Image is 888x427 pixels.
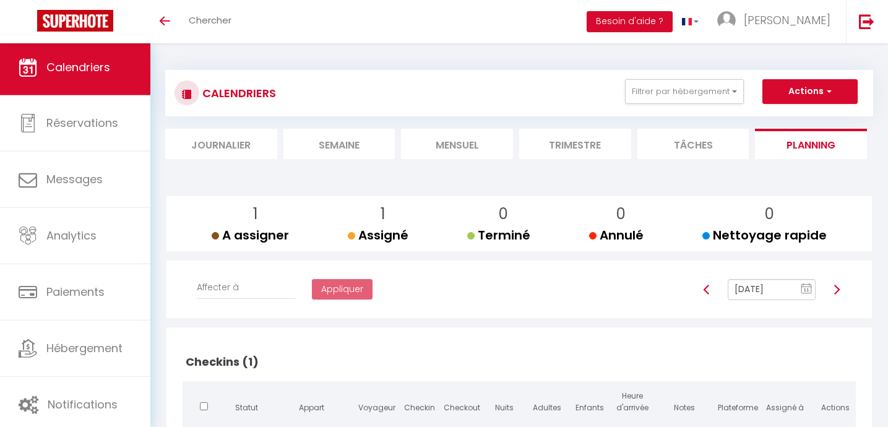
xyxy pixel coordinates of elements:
span: Notifications [48,397,118,412]
li: Trimestre [519,129,631,159]
span: [PERSON_NAME] [744,12,830,28]
th: Voyageur [355,381,398,426]
th: Nuits [483,381,526,426]
button: Appliquer [312,279,373,300]
span: Hébergement [46,340,123,356]
th: Enfants [569,381,611,426]
button: Besoin d'aide ? [587,11,673,32]
p: 0 [599,202,644,226]
p: 0 [712,202,827,226]
th: Checkin [398,381,441,426]
span: Réservations [46,115,118,131]
button: Filtrer par hébergement [625,79,744,104]
li: Semaine [283,129,395,159]
span: Messages [46,171,103,187]
span: Paiements [46,284,105,300]
span: Analytics [46,228,97,243]
img: logout [859,14,874,29]
span: Annulé [589,226,644,244]
img: arrow-left3.svg [702,285,712,295]
span: Terminé [467,226,530,244]
img: ... [717,11,736,30]
span: Statut [235,402,258,413]
img: Super Booking [37,10,113,32]
p: 0 [477,202,530,226]
li: Planning [755,129,867,159]
h2: Checkins (1) [183,343,856,381]
h3: CALENDRIERS [199,79,276,107]
th: Adultes [526,381,569,426]
th: Notes [654,381,715,426]
button: Actions [762,79,858,104]
th: Plateforme [715,381,755,426]
th: Assigné à [755,381,816,426]
img: arrow-right3.svg [832,285,842,295]
span: Assigné [348,226,408,244]
th: Checkout [441,381,483,426]
th: Actions [816,381,856,426]
text: 11 [803,287,809,293]
input: Select Date [728,279,816,300]
th: Heure d'arrivée [611,381,654,426]
span: A assigner [212,226,289,244]
span: Appart [299,402,324,413]
span: Calendriers [46,59,110,75]
p: 1 [222,202,289,226]
p: 1 [358,202,408,226]
li: Journalier [165,129,277,159]
span: Chercher [189,14,231,27]
li: Mensuel [401,129,513,159]
span: Nettoyage rapide [702,226,827,244]
li: Tâches [637,129,749,159]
